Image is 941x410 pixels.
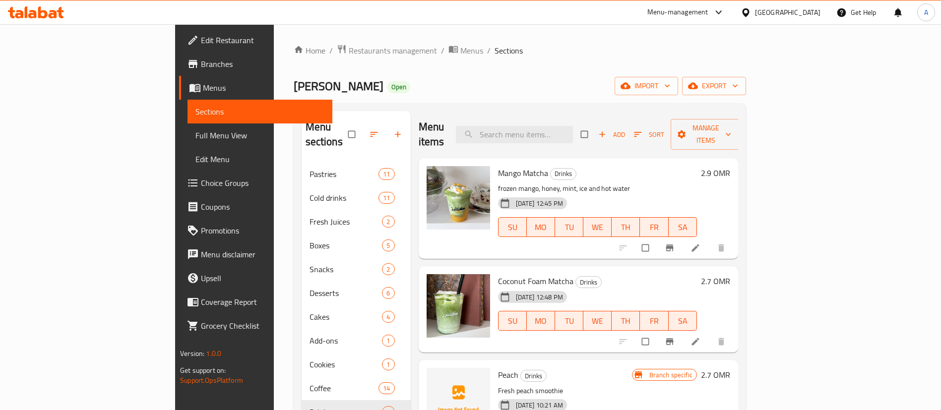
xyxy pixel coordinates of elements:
div: Pastries11 [302,162,411,186]
span: import [623,80,670,92]
div: Cold drinks11 [302,186,411,210]
button: Sort [631,127,667,142]
span: Branch specific [645,370,696,380]
span: Sort items [627,127,671,142]
button: import [615,77,678,95]
span: WE [587,314,608,328]
span: Cakes [310,311,382,323]
span: FR [644,314,664,328]
span: 4 [382,312,394,322]
div: items [382,287,394,299]
span: Menu disclaimer [201,248,324,260]
span: Branches [201,58,324,70]
span: FR [644,220,664,234]
span: Promotions [201,225,324,236]
a: Promotions [179,219,332,242]
button: export [682,77,746,95]
div: Add-ons1 [302,329,411,352]
span: 1 [382,336,394,346]
span: Coupons [201,201,324,213]
span: MO [531,220,551,234]
span: SU [502,314,523,328]
span: SA [673,314,693,328]
span: Add [598,129,625,140]
a: Menus [448,44,483,57]
button: Branch-specific-item [659,237,683,259]
button: TU [555,311,583,331]
div: items [382,358,394,370]
h6: 2.9 OMR [701,166,730,180]
div: Cakes4 [302,305,411,329]
span: 2 [382,217,394,227]
span: A [924,7,928,18]
button: delete [710,331,734,352]
span: Snacks [310,263,382,275]
li: / [441,45,444,57]
span: Menus [203,82,324,94]
span: TH [616,220,636,234]
span: [DATE] 12:48 PM [512,293,567,302]
div: items [378,168,394,180]
span: Sort sections [363,123,387,145]
button: Branch-specific-item [659,331,683,352]
span: Manage items [679,122,733,147]
span: 6 [382,289,394,298]
div: items [382,239,394,251]
button: WE [583,311,612,331]
img: Coconut Foam Matcha [427,274,490,338]
span: Sort [634,129,664,140]
a: Menus [179,76,332,100]
span: SU [502,220,523,234]
span: 11 [379,170,394,179]
span: Restaurants management [349,45,437,57]
span: Add-ons [310,335,382,347]
div: Drinks [575,276,602,288]
span: TH [616,314,636,328]
button: MO [527,311,555,331]
div: [GEOGRAPHIC_DATA] [755,7,820,18]
span: 1 [382,360,394,369]
span: Coffee [310,382,379,394]
div: items [382,335,394,347]
div: Fresh Juices2 [302,210,411,234]
a: Grocery Checklist [179,314,332,338]
button: SU [498,311,527,331]
span: Cookies [310,358,382,370]
div: items [378,192,394,204]
button: delete [710,237,734,259]
span: MO [531,314,551,328]
span: Edit Menu [195,153,324,165]
span: 5 [382,241,394,250]
button: TH [612,311,640,331]
span: Coconut Foam Matcha [498,274,573,289]
button: SU [498,217,527,237]
h6: 2.7 OMR [701,274,730,288]
span: Drinks [551,168,576,179]
span: Select all sections [342,125,363,144]
a: Restaurants management [337,44,437,57]
span: Edit Restaurant [201,34,324,46]
a: Support.OpsPlatform [180,374,243,387]
span: Fresh Juices [310,216,382,228]
span: Choice Groups [201,177,324,189]
button: Add [596,127,627,142]
span: Cold drinks [310,192,379,204]
span: Coverage Report [201,296,324,308]
span: Boxes [310,239,382,251]
a: Coverage Report [179,290,332,314]
span: Mango Matcha [498,166,548,180]
div: Drinks [520,370,547,382]
a: Edit menu item [690,243,702,253]
button: SA [669,311,697,331]
div: Coffee14 [302,376,411,400]
li: / [487,45,491,57]
div: Menu-management [647,6,708,18]
button: FR [640,311,668,331]
div: items [382,216,394,228]
span: export [690,80,738,92]
span: Select to update [636,332,657,351]
p: frozen mango, honey, mint, ice and hot water [498,182,697,195]
span: Pastries [310,168,379,180]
